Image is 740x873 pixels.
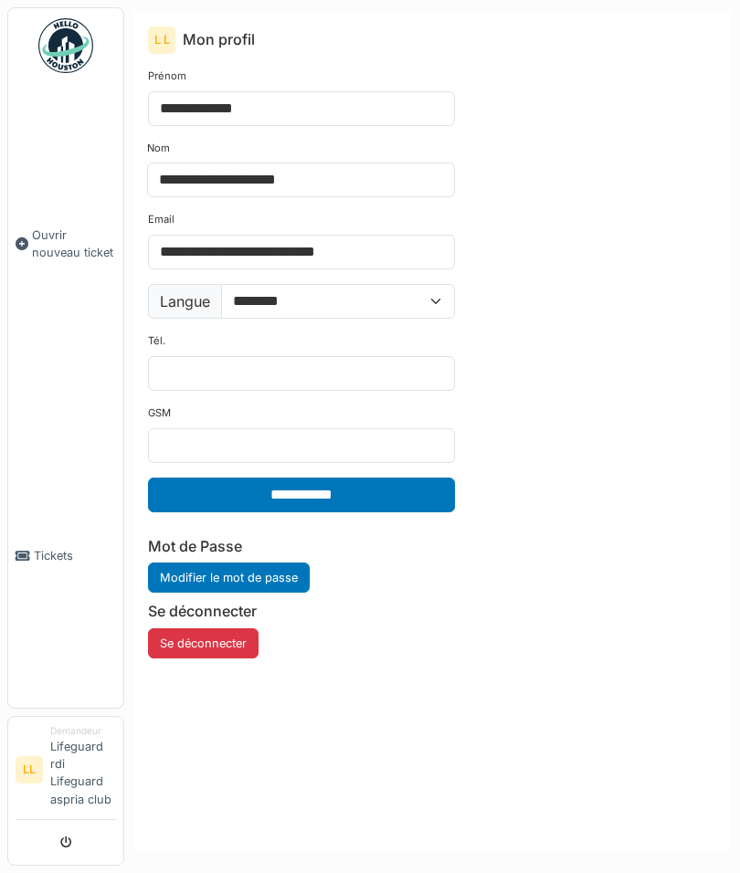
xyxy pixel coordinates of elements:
[8,404,123,707] a: Tickets
[148,628,259,658] button: Se déconnecter
[16,756,43,784] li: LL
[148,26,175,54] div: L L
[183,31,255,48] h6: Mon profil
[16,724,116,820] a: LL DemandeurLifeguard rdi Lifeguard aspria club
[148,212,174,227] label: Email
[32,226,116,261] span: Ouvrir nouveau ticket
[50,724,116,815] li: Lifeguard rdi Lifeguard aspria club
[148,563,310,593] a: Modifier le mot de passe
[148,68,186,84] label: Prénom
[8,83,123,404] a: Ouvrir nouveau ticket
[50,724,116,738] div: Demandeur
[148,603,455,620] h6: Se déconnecter
[147,141,170,156] label: Nom
[38,18,93,73] img: Badge_color-CXgf-gQk.svg
[148,333,165,349] label: Tél.
[34,547,116,564] span: Tickets
[148,538,455,555] h6: Mot de Passe
[148,284,222,319] label: Langue
[148,405,171,421] label: GSM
